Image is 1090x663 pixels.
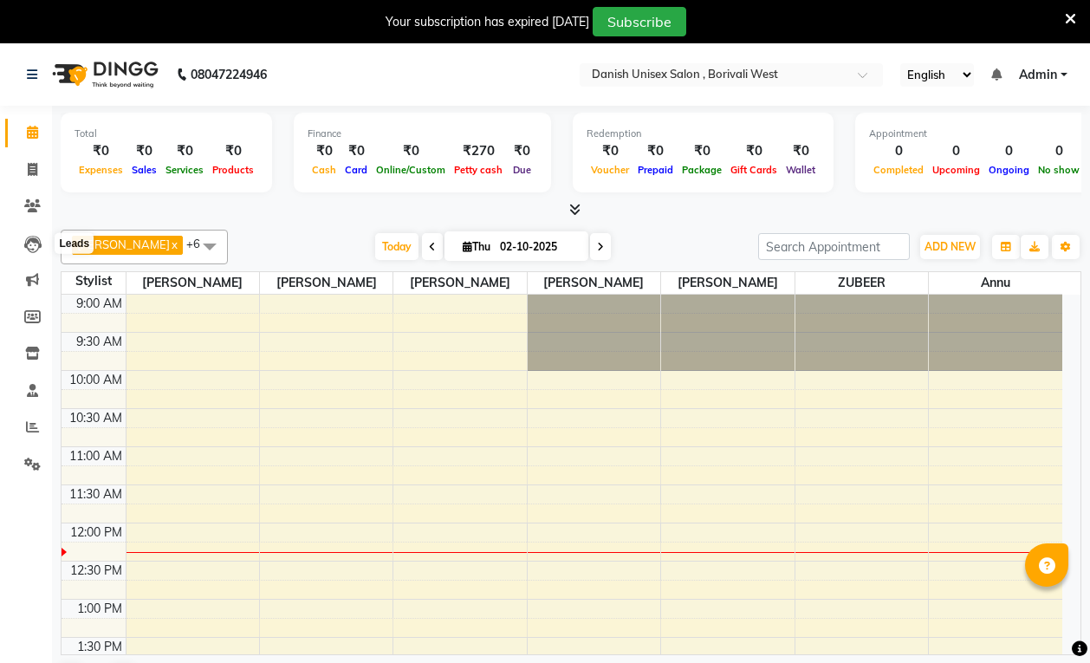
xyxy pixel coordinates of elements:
[208,141,258,161] div: ₹0
[74,600,126,618] div: 1:00 PM
[928,141,984,161] div: 0
[1034,164,1084,176] span: No show
[593,7,686,36] button: Subscribe
[929,272,1062,294] span: Annu
[633,164,678,176] span: Prepaid
[450,164,507,176] span: Petty cash
[795,272,928,294] span: ZUBEER
[507,141,537,161] div: ₹0
[208,164,258,176] span: Products
[186,237,213,250] span: +6
[375,233,418,260] span: Today
[66,371,126,389] div: 10:00 AM
[74,638,126,656] div: 1:30 PM
[984,164,1034,176] span: Ongoing
[509,164,535,176] span: Due
[308,127,537,141] div: Finance
[127,272,259,294] span: [PERSON_NAME]
[678,164,726,176] span: Package
[726,164,782,176] span: Gift Cards
[308,141,341,161] div: ₹0
[260,272,393,294] span: [PERSON_NAME]
[869,127,1084,141] div: Appointment
[127,141,161,161] div: ₹0
[341,141,372,161] div: ₹0
[495,234,581,260] input: 2025-10-02
[66,485,126,504] div: 11:30 AM
[67,562,126,580] div: 12:30 PM
[984,141,1034,161] div: 0
[386,13,589,31] div: Your subscription has expired [DATE]
[372,141,450,161] div: ₹0
[678,141,726,161] div: ₹0
[450,141,507,161] div: ₹270
[308,164,341,176] span: Cash
[170,237,178,251] a: x
[77,237,170,251] span: [PERSON_NAME]
[67,523,126,542] div: 12:00 PM
[782,164,820,176] span: Wallet
[726,141,782,161] div: ₹0
[633,141,678,161] div: ₹0
[73,295,126,313] div: 9:00 AM
[1019,66,1057,84] span: Admin
[75,141,127,161] div: ₹0
[341,164,372,176] span: Card
[869,141,928,161] div: 0
[1034,141,1084,161] div: 0
[73,333,126,351] div: 9:30 AM
[925,240,976,253] span: ADD NEW
[161,141,208,161] div: ₹0
[920,235,980,259] button: ADD NEW
[782,141,820,161] div: ₹0
[869,164,928,176] span: Completed
[661,272,794,294] span: [PERSON_NAME]
[75,164,127,176] span: Expenses
[372,164,450,176] span: Online/Custom
[528,272,660,294] span: [PERSON_NAME]
[191,50,267,99] b: 08047224946
[393,272,526,294] span: [PERSON_NAME]
[55,233,94,254] div: Leads
[928,164,984,176] span: Upcoming
[587,164,633,176] span: Voucher
[66,409,126,427] div: 10:30 AM
[127,164,161,176] span: Sales
[587,141,633,161] div: ₹0
[758,233,910,260] input: Search Appointment
[587,127,820,141] div: Redemption
[62,272,126,290] div: Stylist
[66,447,126,465] div: 11:00 AM
[161,164,208,176] span: Services
[75,127,258,141] div: Total
[44,50,163,99] img: logo
[458,240,495,253] span: Thu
